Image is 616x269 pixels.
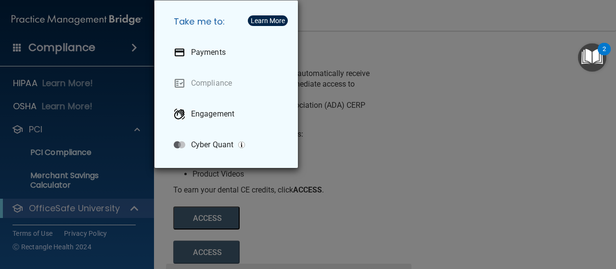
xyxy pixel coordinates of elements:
[166,70,290,97] a: Compliance
[603,49,606,62] div: 2
[568,203,604,239] iframe: Drift Widget Chat Controller
[191,140,233,150] p: Cyber Quant
[578,43,606,72] button: Open Resource Center, 2 new notifications
[248,15,288,26] button: Learn More
[251,17,285,24] div: Learn More
[191,48,226,57] p: Payments
[166,101,290,128] a: Engagement
[191,109,234,119] p: Engagement
[166,8,290,35] h5: Take me to:
[166,39,290,66] a: Payments
[166,131,290,158] a: Cyber Quant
